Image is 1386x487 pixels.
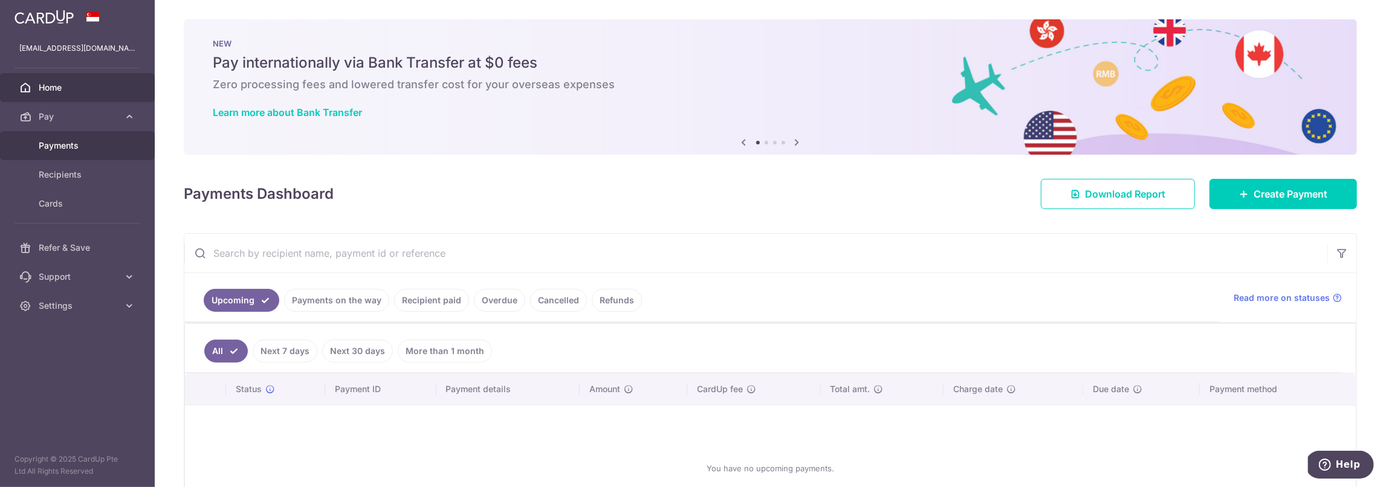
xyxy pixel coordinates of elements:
img: Bank transfer banner [184,19,1357,155]
a: Next 7 days [253,340,317,363]
th: Payment ID [325,373,436,405]
h5: Pay internationally via Bank Transfer at $0 fees [213,53,1328,73]
span: Read more on statuses [1234,292,1330,304]
img: CardUp [15,10,74,24]
span: Status [236,383,262,395]
a: Refunds [592,289,642,312]
span: Settings [39,300,118,312]
h6: Zero processing fees and lowered transfer cost for your overseas expenses [213,77,1328,92]
span: Pay [39,111,118,123]
span: Home [39,82,118,94]
span: Refer & Save [39,242,118,254]
a: Next 30 days [322,340,393,363]
a: Cancelled [530,289,587,312]
a: Recipient paid [394,289,469,312]
a: Learn more about Bank Transfer [213,106,362,118]
a: More than 1 month [398,340,492,363]
h4: Payments Dashboard [184,183,334,205]
span: Payments [39,140,118,152]
span: Download Report [1085,187,1165,201]
span: Cards [39,198,118,210]
a: Create Payment [1210,179,1357,209]
p: NEW [213,39,1328,48]
a: Upcoming [204,289,279,312]
a: Payments on the way [284,289,389,312]
a: All [204,340,248,363]
span: CardUp fee [697,383,743,395]
p: [EMAIL_ADDRESS][DOMAIN_NAME] [19,42,135,54]
a: Overdue [474,289,525,312]
span: Total amt. [831,383,870,395]
span: Amount [589,383,620,395]
a: Read more on statuses [1234,292,1342,304]
span: Support [39,271,118,283]
th: Payment method [1200,373,1356,405]
span: Create Payment [1254,187,1327,201]
a: Download Report [1041,179,1195,209]
span: Due date [1093,383,1129,395]
th: Payment details [436,373,580,405]
input: Search by recipient name, payment id or reference [184,234,1327,273]
span: Charge date [953,383,1003,395]
span: Recipients [39,169,118,181]
iframe: Opens a widget where you can find more information [1308,451,1374,481]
